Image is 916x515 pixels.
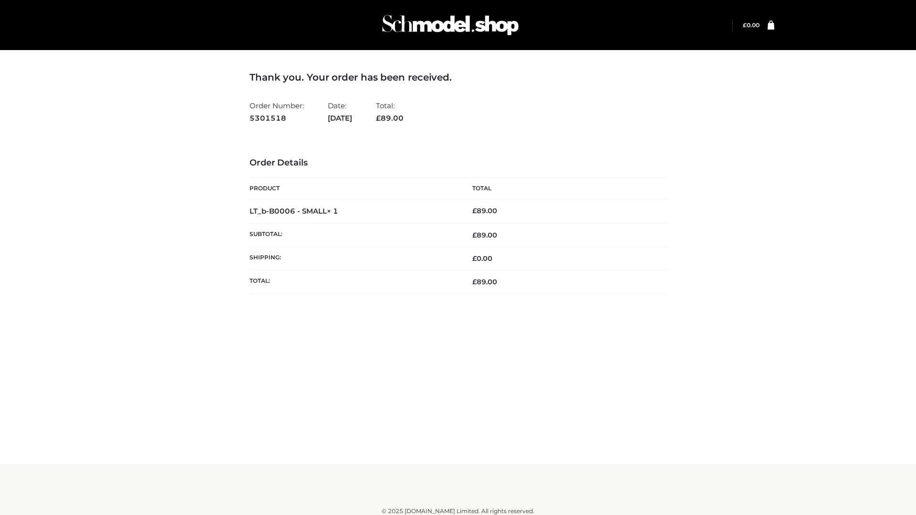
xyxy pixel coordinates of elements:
h3: Thank you. Your order has been received. [250,72,666,83]
strong: LT_b-B0006 - SMALL [250,206,338,216]
li: Total: [376,97,404,126]
a: £0.00 [743,21,760,29]
li: Order Number: [250,97,304,126]
span: £ [376,113,381,123]
th: Subtotal: [250,223,458,247]
span: 89.00 [472,278,497,286]
strong: 5301518 [250,112,304,124]
span: £ [472,254,477,263]
span: £ [472,231,477,239]
th: Total [458,178,666,199]
li: Date: [328,97,352,126]
span: 89.00 [376,113,404,123]
img: Schmodel Admin 964 [379,6,522,44]
th: Total: [250,270,458,294]
span: £ [472,278,477,286]
strong: [DATE] [328,112,352,124]
span: £ [743,21,747,29]
span: 89.00 [472,231,497,239]
th: Shipping: [250,247,458,270]
strong: × 1 [327,206,338,216]
th: Product [250,178,458,199]
bdi: 89.00 [472,206,497,215]
h3: Order Details [250,158,666,168]
bdi: 0.00 [743,21,760,29]
bdi: 0.00 [472,254,492,263]
span: £ [472,206,477,215]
